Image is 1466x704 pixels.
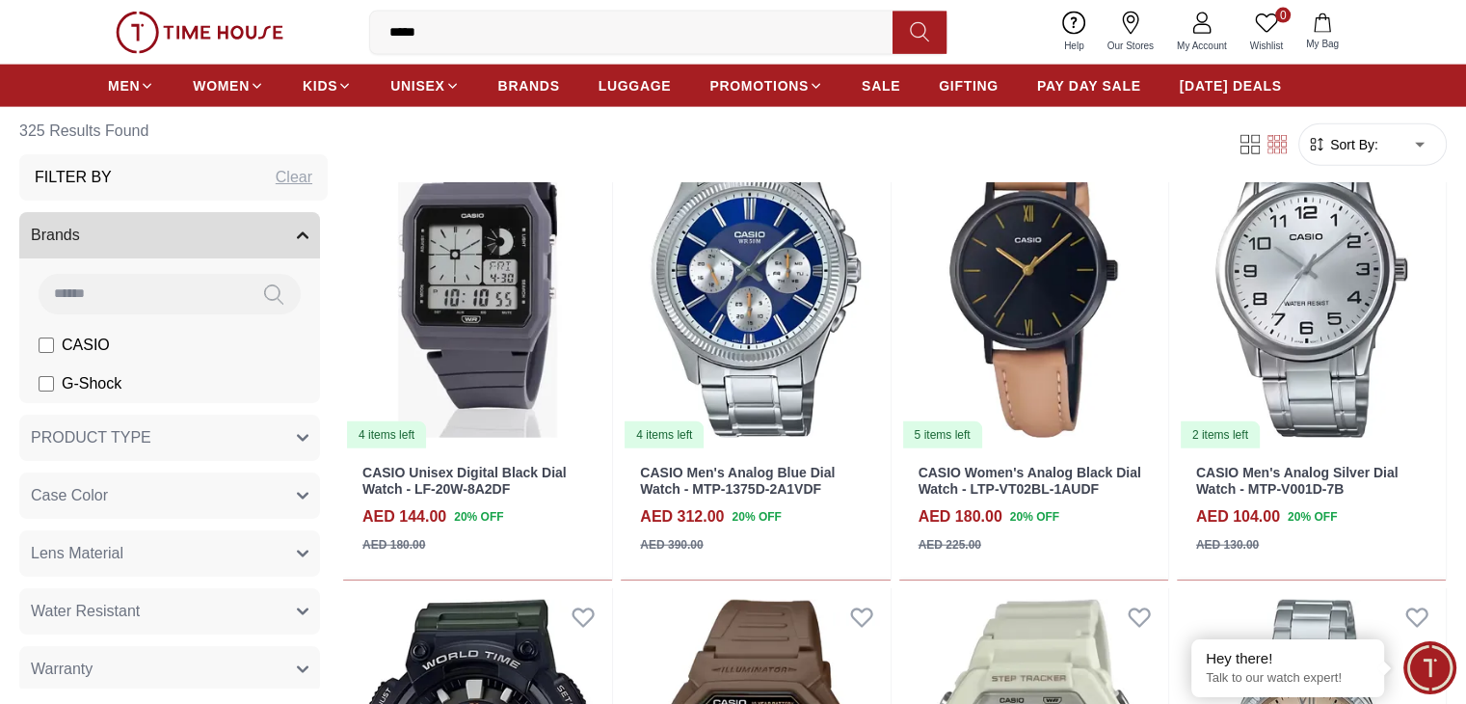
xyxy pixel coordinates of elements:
img: CASIO Women's Analog Black Dial Watch - LTP-VT02BL-1AUDF [899,110,1168,449]
h3: Filter By [35,166,112,189]
div: 2 items left [1181,421,1260,448]
h4: AED 104.00 [1196,505,1280,528]
span: Help [1056,39,1092,53]
span: Wishlist [1242,39,1291,53]
span: Sort By: [1326,135,1378,154]
span: 20 % OFF [454,508,503,526]
span: CASIO [62,334,110,357]
h4: AED 180.00 [919,505,1002,528]
div: AED 225.00 [919,536,981,554]
img: ... [116,12,283,54]
a: CASIO Women's Analog Black Dial Watch - LTP-VT02BL-1AUDF5 items left [899,110,1168,449]
button: My Bag [1294,10,1350,55]
a: PAY DAY SALE [1037,68,1141,103]
span: 20 % OFF [732,508,781,526]
span: My Bag [1298,37,1346,51]
span: 20 % OFF [1010,508,1059,526]
span: KIDS [303,76,337,95]
input: G-Shock [39,376,54,392]
div: 4 items left [625,421,704,448]
a: CASIO Men's Analog Silver Dial Watch - MTP-V001D-7B [1196,465,1399,497]
a: Help [1053,8,1096,57]
a: BRANDS [498,68,560,103]
a: LUGGAGE [599,68,672,103]
div: AED 130.00 [1196,536,1259,554]
span: My Account [1169,39,1235,53]
img: CASIO Unisex Digital Black Dial Watch - LF-20W-8A2DF [343,110,612,449]
span: 20 % OFF [1288,508,1337,526]
span: Case Color [31,484,108,507]
a: [DATE] DEALS [1180,68,1282,103]
a: Our Stores [1096,8,1165,57]
img: CASIO Men's Analog Silver Dial Watch - MTP-V001D-7B [1177,110,1446,449]
div: 4 items left [347,421,426,448]
a: WOMEN [193,68,264,103]
span: PROMOTIONS [709,76,809,95]
span: Warranty [31,658,93,681]
span: WOMEN [193,76,250,95]
img: CASIO Men's Analog Blue Dial Watch - MTP-1375D-2A1VDF [621,110,890,449]
button: Sort By: [1307,135,1378,154]
span: GIFTING [939,76,999,95]
a: 0Wishlist [1239,8,1294,57]
div: Chat Widget [1403,641,1456,694]
span: UNISEX [390,76,444,95]
button: Lens Material [19,530,320,577]
a: CASIO Men's Analog Blue Dial Watch - MTP-1375D-2A1VDF4 items left [621,110,890,449]
span: LUGGAGE [599,76,672,95]
a: SALE [862,68,900,103]
span: PRODUCT TYPE [31,426,151,449]
div: 5 items left [903,421,982,448]
div: AED 390.00 [640,536,703,554]
span: G-Shock [62,372,121,395]
span: Brands [31,224,80,247]
button: Warranty [19,646,320,692]
span: BRANDS [498,76,560,95]
span: SALE [862,76,900,95]
button: PRODUCT TYPE [19,415,320,461]
span: Our Stores [1100,39,1161,53]
a: CASIO Men's Analog Silver Dial Watch - MTP-V001D-7B2 items left [1177,110,1446,449]
div: Hey there! [1206,649,1370,668]
a: PROMOTIONS [709,68,823,103]
input: CASIO [39,338,54,353]
span: 0 [1275,8,1291,23]
a: CASIO Unisex Digital Black Dial Watch - LF-20W-8A2DF [362,465,567,497]
div: Clear [276,166,312,189]
span: [DATE] DEALS [1180,76,1282,95]
a: UNISEX [390,68,459,103]
span: PAY DAY SALE [1037,76,1141,95]
h6: 325 Results Found [19,108,328,154]
a: GIFTING [939,68,999,103]
button: Brands [19,212,320,258]
a: CASIO Men's Analog Blue Dial Watch - MTP-1375D-2A1VDF [640,465,835,497]
a: CASIO Unisex Digital Black Dial Watch - LF-20W-8A2DF4 items left [343,110,612,449]
span: Water Resistant [31,600,140,623]
button: Water Resistant [19,588,320,635]
button: Case Color [19,473,320,519]
a: KIDS [303,68,352,103]
div: AED 180.00 [362,536,425,554]
span: Lens Material [31,542,123,565]
a: CASIO Women's Analog Black Dial Watch - LTP-VT02BL-1AUDF [919,465,1141,497]
h4: AED 312.00 [640,505,724,528]
a: MEN [108,68,154,103]
span: MEN [108,76,140,95]
p: Talk to our watch expert! [1206,670,1370,687]
h4: AED 144.00 [362,505,446,528]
